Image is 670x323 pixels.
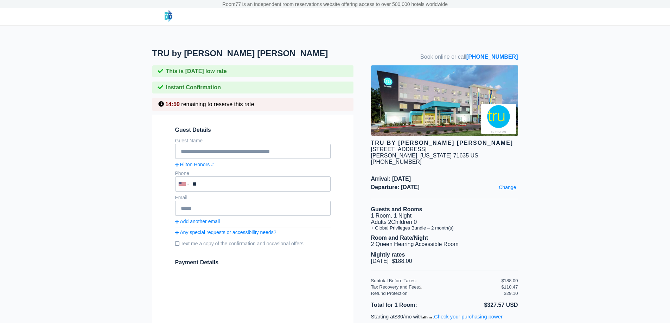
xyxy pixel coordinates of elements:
[420,54,518,60] span: Book online or call
[371,278,502,283] div: Subtotal Before Taxes:
[371,284,502,290] div: Tax Recovery and Fees:
[371,225,518,231] li: + Global Privileges Bundle – 2 month(s)
[371,153,419,159] span: [PERSON_NAME],
[371,146,427,153] div: [STREET_ADDRESS]
[175,138,203,143] label: Guest Name
[502,284,518,290] div: $110.47
[371,65,518,136] img: hotel image
[371,184,518,190] span: Departure: [DATE]
[445,301,518,310] li: $327.57 USD
[152,82,353,93] div: Instant Confirmation
[371,213,518,219] li: 1 Room, 1 Night
[175,127,331,133] span: Guest Details
[481,104,516,134] img: Brand logo for TRU by Hilton Crossett
[175,238,331,249] label: Text me a copy of the confirmation and occasional offers
[371,291,504,296] div: Refund Protection:
[504,291,518,296] div: $29.10
[466,54,518,60] a: [PHONE_NUMBER]
[371,241,518,247] li: 2 Queen Hearing Accessible Room
[175,219,331,224] a: Add another email
[152,65,353,77] div: This is [DATE] low rate
[371,176,518,182] span: Arrival: [DATE]
[434,314,503,319] a: Check your purchasing power - Learn more about Affirm Financing (opens in modal)
[371,314,518,319] p: Starting at /mo with .
[391,219,417,225] span: Children 0
[395,314,403,319] span: $30
[453,153,469,159] span: 71635
[371,258,412,264] span: [DATE] $188.00
[175,162,331,167] a: Hilton Honors #
[371,301,445,310] li: Total for 1 Room:
[422,315,433,319] span: Affirm
[371,235,428,241] b: Room and Rate/Night
[497,183,518,192] a: Change
[371,159,518,165] div: [PHONE_NUMBER]
[165,10,172,22] img: logo-header-small.png
[371,219,518,225] li: Adults 2
[175,195,187,200] label: Email
[371,206,422,212] b: Guests and Rooms
[502,278,518,283] div: $188.00
[165,101,180,107] span: 14:59
[420,153,452,159] span: [US_STATE]
[176,177,191,191] div: United States: +1
[152,49,371,58] h1: TRU by [PERSON_NAME] [PERSON_NAME]
[371,140,518,146] div: TRU by [PERSON_NAME] [PERSON_NAME]
[175,170,189,176] label: Phone
[175,259,219,265] span: Payment Details
[471,153,478,159] span: US
[175,230,331,235] a: Any special requests or accessibility needs?
[181,101,254,107] span: remaining to reserve this rate
[371,252,405,258] b: Nightly rates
